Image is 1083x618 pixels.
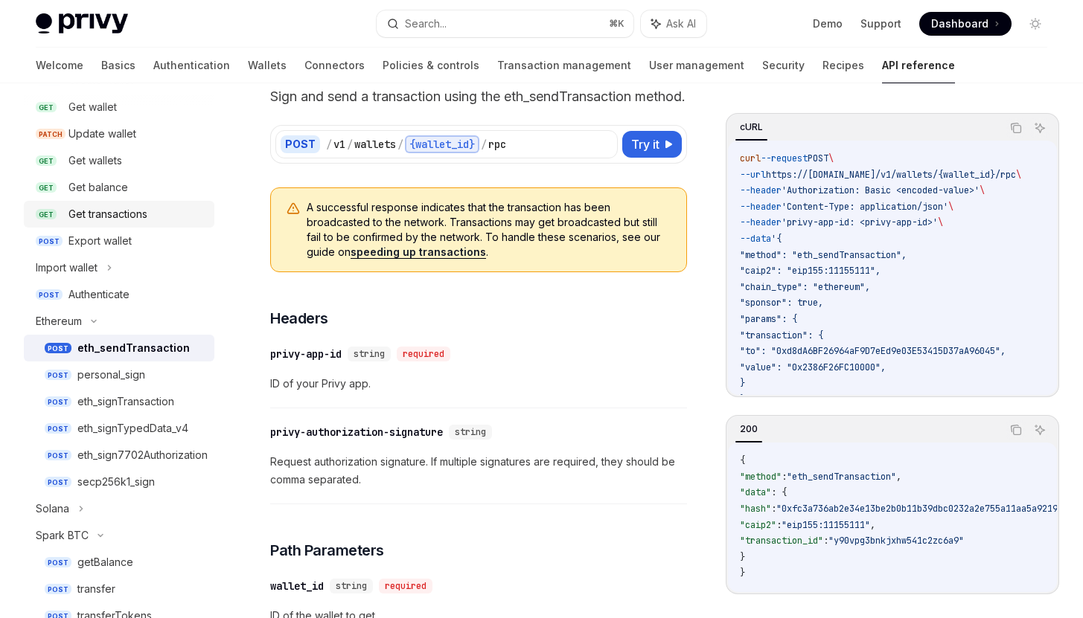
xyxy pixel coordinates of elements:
span: Path Parameters [270,540,384,561]
span: --header [740,216,782,228]
div: privy-app-id [270,347,342,361]
span: : [782,471,787,483]
div: secp256k1_sign [77,473,155,491]
div: transfer [77,580,115,598]
span: \ [828,152,834,164]
div: wallets [354,137,396,152]
div: wallet_id [270,579,324,593]
div: eth_signTransaction [77,393,174,411]
span: https://[DOMAIN_NAME]/v1/wallets/{wallet_id}/rpc [766,169,1016,181]
span: PATCH [36,129,66,140]
a: API reference [882,48,955,83]
span: --data [740,233,771,245]
span: "caip2": "eip155:11155111", [740,265,881,277]
div: cURL [735,118,767,136]
div: required [379,579,432,593]
div: Spark BTC [36,527,89,544]
span: POST [45,343,71,354]
span: "caip2" [740,519,776,531]
span: GET [36,182,57,193]
span: : [823,535,828,547]
a: Demo [813,16,843,31]
a: Security [762,48,805,83]
div: {wallet_id} [405,135,479,153]
span: GET [36,209,57,220]
div: Export wallet [68,232,132,250]
div: rpc [488,137,506,152]
span: : { [771,486,787,498]
a: Authentication [153,48,230,83]
div: personal_sign [77,366,145,384]
div: getBalance [77,553,133,571]
div: eth_sendTransaction [77,339,190,357]
span: POST [45,370,71,381]
span: POST [45,396,71,408]
span: POST [45,557,71,568]
span: Request authorization signature. If multiple signatures are required, they should be comma separa... [270,453,687,489]
div: / [397,137,403,152]
a: Wallets [248,48,287,83]
div: Solana [36,500,69,518]
div: Get wallet [68,98,117,116]
div: / [481,137,487,152]
span: "chain_type": "ethereum", [740,281,870,293]
span: POST [45,423,71,434]
span: "transaction": { [740,329,823,341]
a: GETGet transactions [24,201,214,228]
span: A successful response indicates that the transaction has been broadcasted to the network. Transac... [307,200,671,260]
a: POSTeth_sign7702Authorization [24,442,214,469]
span: 'Authorization: Basic <encoded-value>' [782,184,980,196]
div: eth_signTypedData_v4 [77,419,188,437]
div: Import wallet [36,259,98,277]
img: light logo [36,13,128,34]
button: Copy the contents from the code block [1006,420,1026,440]
span: \ [980,184,985,196]
span: "params": { [740,313,797,325]
span: ID of your Privy app. [270,375,687,393]
a: Recipes [822,48,864,83]
span: : [771,503,776,515]
div: POST [281,135,320,153]
div: Update wallet [68,125,136,143]
a: GETGet balance [24,174,214,201]
span: POST [45,450,71,461]
a: User management [649,48,744,83]
span: "eth_sendTransaction" [787,471,896,483]
span: } [740,551,745,563]
span: "transaction_id" [740,535,823,547]
span: \ [1016,169,1021,181]
div: Get transactions [68,205,147,223]
span: : [776,519,782,531]
div: Ethereum [36,312,82,330]
div: Get wallets [68,152,122,170]
a: POSTeth_signTransaction [24,388,214,415]
div: v1 [333,137,345,152]
span: Headers [270,308,328,329]
span: '{ [771,233,782,245]
a: Policies & controls [383,48,479,83]
span: POST [808,152,828,164]
span: string [354,348,385,360]
div: Search... [405,15,447,33]
span: "method": "eth_sendTransaction", [740,249,907,261]
a: Basics [101,48,135,83]
span: --header [740,184,782,196]
button: Copy the contents from the code block [1006,118,1026,138]
a: POSTsecp256k1_sign [24,469,214,495]
span: } [740,393,745,405]
span: "data" [740,486,771,498]
a: POSTtransfer [24,576,214,602]
div: / [326,137,332,152]
div: eth_sign7702Authorization [77,446,208,464]
span: "value": "0x2386F26FC10000", [740,361,886,373]
span: \ [938,216,943,228]
span: } [740,567,745,579]
span: ⌘ K [609,18,624,30]
a: POSTeth_signTypedData_v4 [24,415,214,442]
a: GETGet wallets [24,147,214,174]
button: Search...⌘K [377,10,633,37]
span: POST [36,236,63,247]
span: POST [45,584,71,595]
span: curl [740,152,761,164]
span: "y90vpg3bnkjxhw541c2zc6a9" [828,535,964,547]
